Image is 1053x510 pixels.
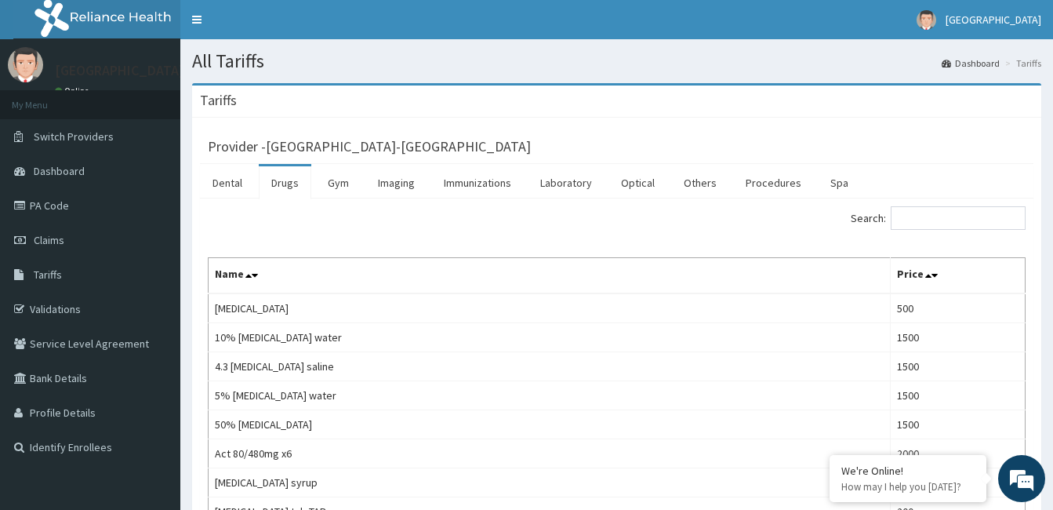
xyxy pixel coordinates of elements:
td: 2000 [891,439,1026,468]
a: Dental [200,166,255,199]
td: [MEDICAL_DATA] [209,293,891,323]
td: 1500 [891,352,1026,381]
a: Gym [315,166,361,199]
a: Online [55,86,93,97]
h3: Tariffs [200,93,237,107]
td: 1500 [891,323,1026,352]
span: Switch Providers [34,129,114,144]
h1: All Tariffs [192,51,1041,71]
img: User Image [8,47,43,82]
p: [GEOGRAPHIC_DATA] [55,64,184,78]
td: 1500 [891,410,1026,439]
td: 50% [MEDICAL_DATA] [209,410,891,439]
a: Drugs [259,166,311,199]
a: Laboratory [528,166,605,199]
a: Others [671,166,729,199]
span: Dashboard [34,164,85,178]
td: 10% [MEDICAL_DATA] water [209,323,891,352]
p: How may I help you today? [841,480,975,494]
div: We're Online! [841,464,975,478]
a: Immunizations [431,166,524,199]
td: 1500 [891,381,1026,410]
a: Spa [818,166,861,199]
td: [MEDICAL_DATA] syrup [209,468,891,497]
td: Act 80/480mg x6 [209,439,891,468]
span: [GEOGRAPHIC_DATA] [946,13,1041,27]
a: Dashboard [942,56,1000,70]
span: Claims [34,233,64,247]
input: Search: [891,206,1026,230]
td: 500 [891,293,1026,323]
span: Tariffs [34,268,62,282]
a: Imaging [365,166,427,199]
label: Search: [851,206,1026,230]
a: Optical [608,166,667,199]
img: User Image [917,10,936,30]
td: 4.3 [MEDICAL_DATA] saline [209,352,891,381]
th: Price [891,258,1026,294]
td: 5% [MEDICAL_DATA] water [209,381,891,410]
li: Tariffs [1001,56,1041,70]
a: Procedures [733,166,814,199]
h3: Provider - [GEOGRAPHIC_DATA]-[GEOGRAPHIC_DATA] [208,140,531,154]
th: Name [209,258,891,294]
